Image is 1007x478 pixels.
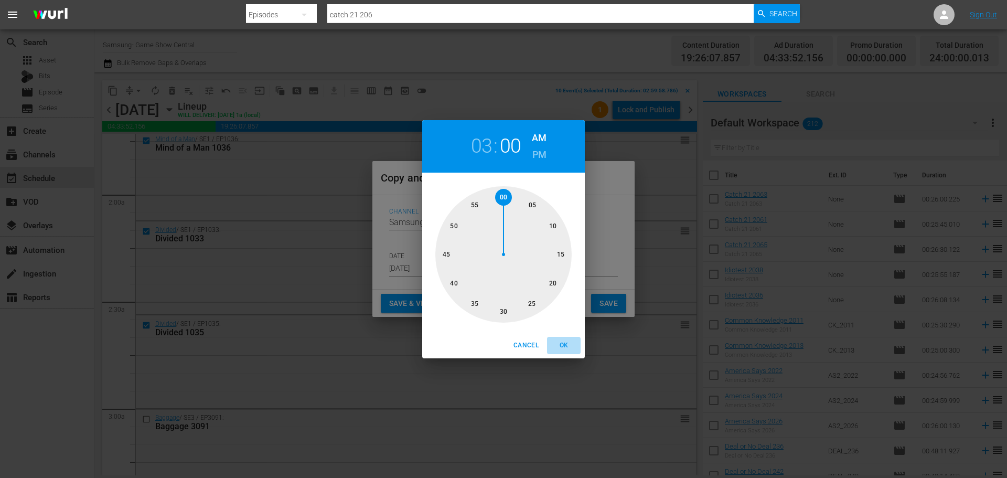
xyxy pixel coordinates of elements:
a: Sign Out [970,10,997,19]
h2: : [494,134,498,158]
span: Cancel [513,340,539,351]
button: Cancel [509,337,543,354]
button: AM [532,130,547,146]
button: 03 [471,134,492,158]
span: menu [6,8,19,21]
span: OK [551,340,576,351]
button: OK [547,337,581,354]
img: ans4CAIJ8jUAAAAAAAAAAAAAAAAAAAAAAAAgQb4GAAAAAAAAAAAAAAAAAAAAAAAAJMjXAAAAAAAAAAAAAAAAAAAAAAAAgAT5G... [25,3,76,27]
button: PM [532,146,547,163]
span: Search [769,4,797,23]
button: 00 [500,134,521,158]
